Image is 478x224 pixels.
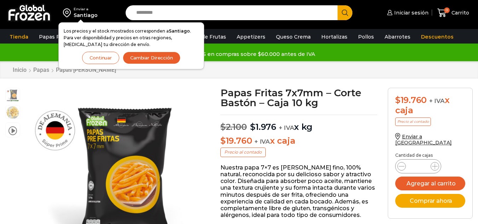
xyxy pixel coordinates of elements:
a: Pulpa de Frutas [182,30,230,44]
p: Precio al contado [395,117,431,126]
a: Abarrotes [381,30,414,44]
a: Enviar a [GEOGRAPHIC_DATA] [395,133,452,146]
a: Papas [33,67,50,73]
a: Hortalizas [318,30,351,44]
button: Continuar [82,52,119,64]
nav: Breadcrumb [12,67,116,73]
span: 7×7 [6,88,20,102]
bdi: 19.760 [395,95,427,105]
a: Pollos [355,30,378,44]
a: Papas Fritas [35,30,75,44]
p: Precio al contado [220,148,266,157]
span: $ [250,122,255,132]
h1: Papas Fritas 7x7mm – Corte Bastón – Caja 10 kg [220,88,377,108]
a: Papas [PERSON_NAME] [56,67,116,73]
strong: Santiago [169,28,190,34]
button: Comprar ahora [395,194,465,208]
input: Product quantity [411,161,425,171]
bdi: 1.976 [250,122,276,132]
span: Iniciar sesión [392,9,428,16]
span: + IVA [429,97,445,104]
a: Descuentos [417,30,457,44]
p: Nuestra papa 7×7 es [PERSON_NAME] fino, 100% natural, reconocida por su delicioso sabor y atracti... [220,164,377,219]
p: Cantidad de cajas [395,153,465,158]
span: + IVA [279,124,294,131]
bdi: 2.100 [220,122,247,132]
span: + IVA [254,138,270,145]
span: $ [220,136,226,146]
a: Inicio [12,67,27,73]
button: Cambiar Dirección [123,52,180,64]
span: $ [220,122,226,132]
p: Los precios y el stock mostrados corresponden a . Para ver disponibilidad y precios en otras regi... [64,28,199,48]
span: 7×7 [6,105,20,120]
span: $ [395,95,401,105]
span: 0 [444,7,450,13]
div: x caja [395,95,465,116]
bdi: 19.760 [220,136,252,146]
p: x caja [220,136,377,146]
a: Tienda [6,30,32,44]
img: address-field-icon.svg [63,7,74,19]
span: Carrito [450,9,469,16]
a: 0 Carrito [436,5,471,21]
a: Queso Crema [272,30,314,44]
a: Iniciar sesión [385,6,428,20]
div: Enviar a [74,7,98,12]
p: x kg [220,115,377,132]
div: Santiago [74,12,98,19]
a: Appetizers [233,30,269,44]
button: Search button [338,5,352,20]
button: Agregar al carrito [395,177,465,190]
